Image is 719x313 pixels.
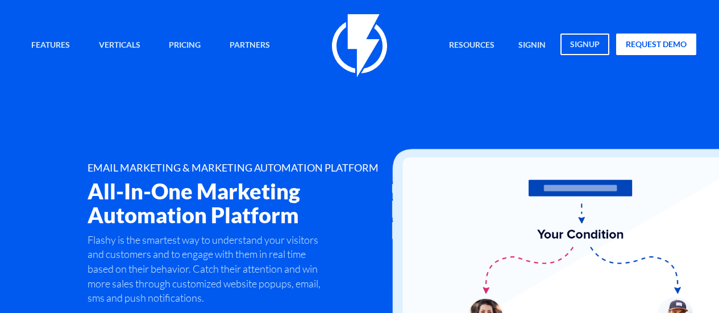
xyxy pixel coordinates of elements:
a: signin [510,34,554,58]
a: Resources [440,34,503,58]
a: Features [23,34,78,58]
a: Partners [221,34,279,58]
a: Verticals [90,34,149,58]
a: Pricing [160,34,209,58]
p: Flashy is the smartest way to understand your visitors and customers and to engage with them in r... [88,233,323,306]
a: request demo [616,34,696,55]
a: signup [560,34,609,55]
h2: All-In-One Marketing Automation Platform [88,180,408,227]
h1: EMAIL MARKETING & MARKETING AUTOMATION PLATFORM [88,162,408,174]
